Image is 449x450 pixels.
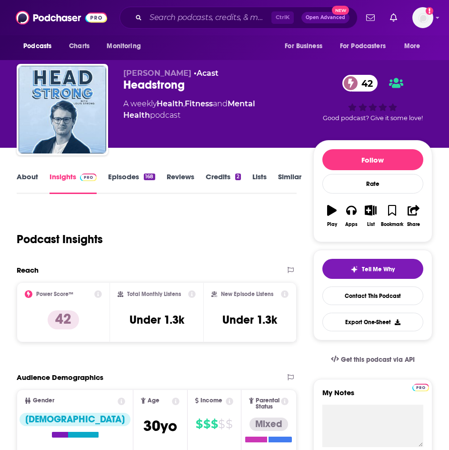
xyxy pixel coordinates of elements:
img: Podchaser Pro [412,384,429,391]
div: Apps [345,222,358,227]
div: Play [327,222,337,227]
button: Export One-Sheet [322,313,423,331]
button: List [361,199,380,233]
a: Similar [278,172,301,194]
span: Gender [33,398,54,404]
svg: Add a profile image [426,7,433,15]
a: About [17,172,38,194]
span: and [213,99,228,108]
span: • [194,69,219,78]
button: Apps [342,199,361,233]
h2: Reach [17,266,39,275]
label: My Notes [322,388,423,405]
div: Mixed [249,418,288,431]
span: Open Advanced [306,15,345,20]
a: InsightsPodchaser Pro [50,172,97,194]
span: For Podcasters [340,40,386,53]
a: Reviews [167,172,194,194]
img: Podchaser Pro [80,174,97,181]
button: open menu [17,37,64,55]
div: 168 [144,174,155,180]
button: Open AdvancedNew [301,12,349,23]
button: Play [322,199,342,233]
h1: Podcast Insights [17,232,103,246]
div: Bookmark [381,222,403,227]
button: Bookmark [380,199,404,233]
a: Lists [252,172,267,194]
span: For Business [285,40,322,53]
div: 2 [235,174,241,180]
span: Parental Status [256,398,279,410]
button: Show profile menu [412,7,433,28]
span: Income [200,398,222,404]
a: Mental Health [123,99,255,120]
a: Acast [197,69,219,78]
button: tell me why sparkleTell Me Why [322,259,423,279]
h3: Under 1.3k [222,313,277,327]
div: 42Good podcast? Give it some love! [313,69,432,128]
a: Get this podcast via API [323,348,422,371]
span: Good podcast? Give it some love! [323,114,423,122]
span: 30 yo [143,417,177,435]
span: $ [226,417,232,432]
span: Monitoring [107,40,140,53]
span: 42 [352,75,378,92]
span: [PERSON_NAME] [123,69,191,78]
a: Episodes168 [108,172,155,194]
span: Tell Me Why [362,266,395,273]
img: Headstrong [19,66,106,153]
h2: New Episode Listens [221,291,273,297]
span: New [332,6,349,15]
a: Credits2 [206,172,241,194]
span: Get this podcast via API [341,356,415,364]
div: Search podcasts, credits, & more... [120,7,358,29]
img: User Profile [412,7,433,28]
button: open menu [278,37,334,55]
button: open menu [100,37,153,55]
span: $ [218,417,225,432]
div: Share [407,222,420,227]
span: Logged in as headlandconsultancy [412,7,433,28]
button: open menu [398,37,432,55]
button: Share [404,199,423,233]
a: Show notifications dropdown [362,10,379,26]
h2: Power Score™ [36,291,73,297]
div: [DEMOGRAPHIC_DATA] [20,413,130,426]
span: $ [203,417,210,432]
a: Charts [63,37,95,55]
p: 42 [48,310,79,329]
span: Ctrl K [271,11,294,24]
span: More [404,40,420,53]
img: Podchaser - Follow, Share and Rate Podcasts [16,9,107,27]
h2: Total Monthly Listens [127,291,181,297]
a: Show notifications dropdown [386,10,401,26]
img: tell me why sparkle [350,266,358,273]
a: Pro website [412,382,429,391]
a: 42 [342,75,378,92]
button: open menu [334,37,399,55]
span: Charts [69,40,90,53]
input: Search podcasts, credits, & more... [146,10,271,25]
div: Rate [322,174,423,194]
h3: Under 1.3k [130,313,184,327]
span: , [183,99,185,108]
a: Fitness [185,99,213,108]
a: Contact This Podcast [322,286,423,305]
span: Podcasts [23,40,51,53]
div: A weekly podcast [123,98,313,121]
button: Follow [322,149,423,170]
h2: Audience Demographics [17,373,103,382]
a: Health [157,99,183,108]
span: Age [148,398,160,404]
div: List [367,222,375,227]
span: $ [211,417,218,432]
span: $ [196,417,202,432]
